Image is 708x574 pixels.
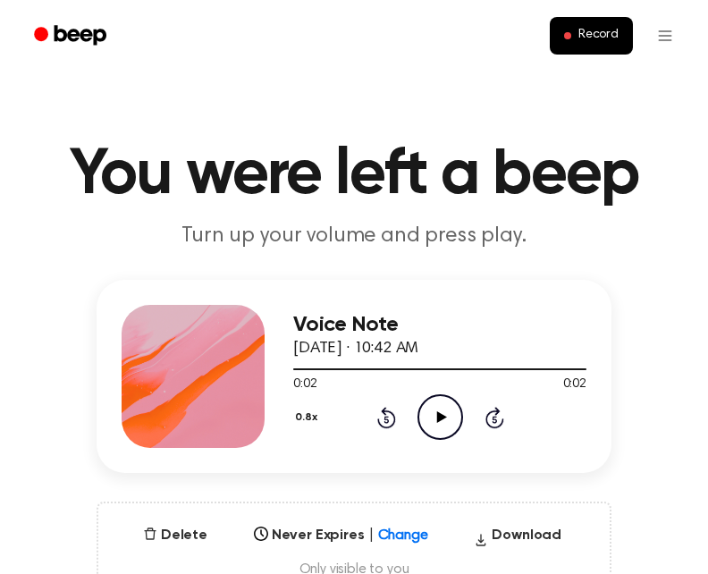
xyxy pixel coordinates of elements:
button: Download [467,525,569,553]
span: 0:02 [563,376,586,394]
h1: You were left a beep [21,143,687,207]
button: Record [550,17,633,55]
button: Delete [136,525,215,546]
a: Beep [21,19,122,54]
p: Turn up your volume and press play. [21,222,687,251]
span: 0:02 [293,376,316,394]
button: 0.8x [293,402,324,433]
h3: Voice Note [293,313,586,337]
span: [DATE] · 10:42 AM [293,341,418,357]
span: Record [578,28,619,44]
button: Open menu [644,14,687,57]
